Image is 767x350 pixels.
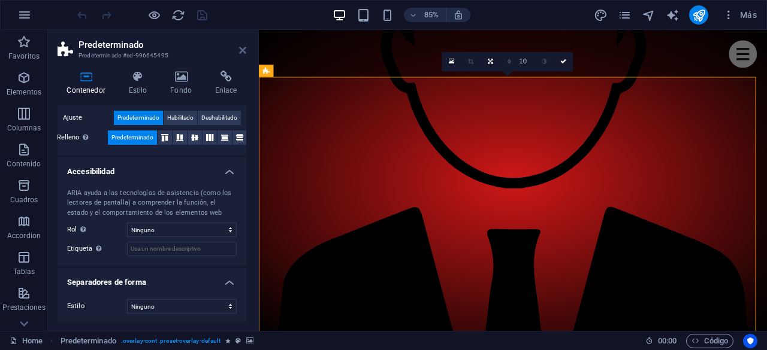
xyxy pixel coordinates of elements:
[201,111,237,125] span: Deshabilitado
[61,334,116,348] span: Haz clic para seleccionar y doble clic para editar
[617,8,632,22] button: pages
[63,111,114,125] label: Ajuste
[642,8,656,22] i: Navegador
[67,188,237,218] div: ARIA ayuda a las tecnologías de asistencia (como los lectores de pantalla) a comprender la funció...
[7,159,41,169] p: Contenido
[67,302,84,310] span: Estilo
[78,50,222,61] h3: Predeterminado #ed-996645495
[57,130,108,145] label: Relleno
[58,157,246,179] h4: Accesibilidad
[689,5,708,25] button: publish
[718,5,762,25] button: Más
[206,71,246,96] h4: Enlace
[127,242,237,256] input: Usa un nombre descriptivo
[198,111,241,125] button: Deshabilitado
[2,303,45,312] p: Prestaciones
[666,336,668,345] span: :
[167,111,194,125] span: Habilitado
[594,8,608,22] i: Diseño (Ctrl+Alt+Y)
[618,8,632,22] i: Páginas (Ctrl+Alt+S)
[500,51,519,71] a: Desenfoque
[235,337,241,344] i: Este elemento es un preajuste personalizable
[58,268,246,290] h4: Separadores de forma
[658,334,677,348] span: 00 00
[78,39,246,50] h2: Predeterminado
[422,8,441,22] h6: 85%
[453,10,464,20] i: Al redimensionar, ajustar el nivel de zoom automáticamente para ajustarse al dispositivo elegido.
[114,111,163,125] button: Predeterminado
[171,8,185,22] i: Volver a cargar página
[147,8,161,22] button: Haz clic para salir del modo de previsualización y seguir editando
[691,334,728,348] span: Código
[442,51,461,71] a: Selecciona archivos del administrador de archivos, de la galería de fotos o carga archivo(s)
[7,123,41,133] p: Columnas
[111,130,153,145] span: Predeterminado
[161,71,206,96] h4: Fondo
[665,8,680,22] button: text_generator
[225,337,231,344] i: El elemento contiene una animación
[743,334,757,348] button: Usercentrics
[404,8,446,22] button: 85%
[108,130,157,145] button: Predeterminado
[645,334,677,348] h6: Tiempo de la sesión
[13,267,35,276] p: Tablas
[164,111,197,125] button: Habilitado
[117,111,159,125] span: Predeterminado
[61,334,253,348] nav: breadcrumb
[7,87,41,97] p: Elementos
[535,51,554,71] a: Escala de grises
[686,334,733,348] button: Código
[8,51,40,61] p: Favoritos
[7,231,41,241] p: Accordion
[121,334,221,348] span: . overlay-cont .preset-overlay-default
[246,337,253,344] i: Este elemento contiene un fondo
[481,51,500,71] a: Cambiar orientación
[593,8,608,22] button: design
[10,334,43,348] a: Haz clic para cancelar la selección y doble clic para abrir páginas
[10,195,38,205] p: Cuadros
[692,8,706,22] i: Publicar
[554,51,573,71] a: Confirmar ( Ctrl ⏎ )
[461,51,481,71] a: Modo de recorte
[641,8,656,22] button: navigator
[666,8,680,22] i: AI Writer
[67,223,89,237] span: Rol
[67,242,127,256] label: Etiqueta
[58,71,119,96] h4: Contenedor
[171,8,185,22] button: reload
[723,9,757,21] span: Más
[119,71,161,96] h4: Estilo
